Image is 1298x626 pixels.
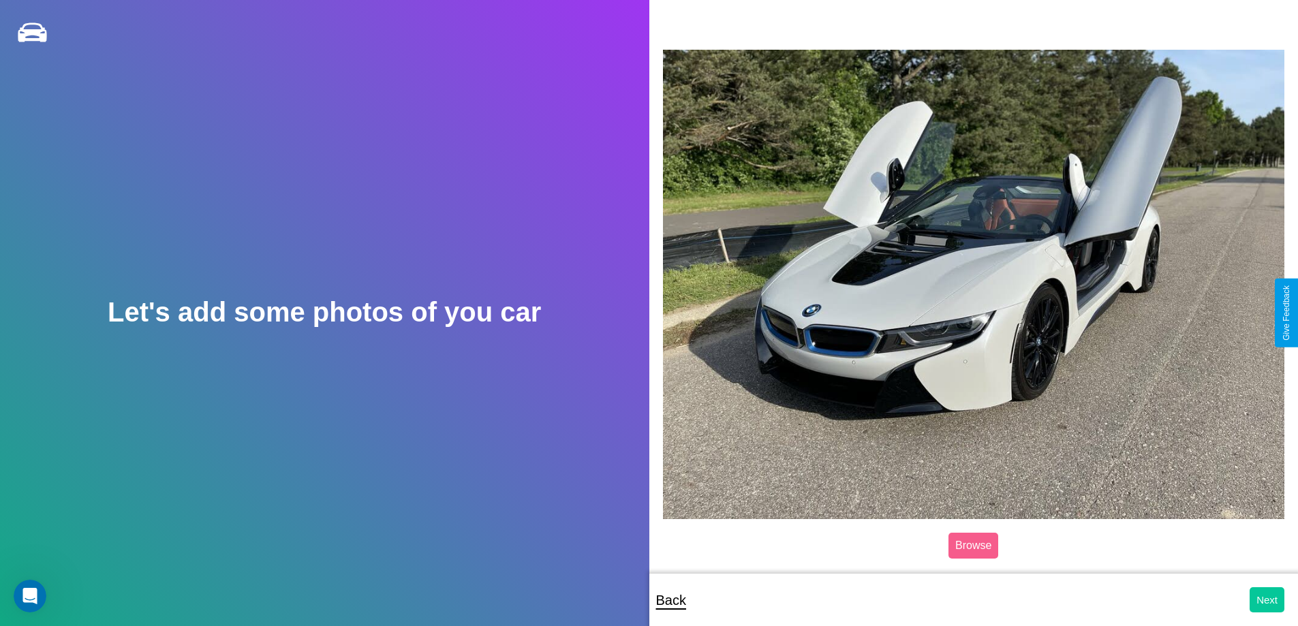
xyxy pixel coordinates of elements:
p: Back [656,588,686,612]
h2: Let's add some photos of you car [108,297,541,328]
label: Browse [948,533,998,559]
div: Give Feedback [1282,285,1291,341]
img: posted [663,50,1285,518]
button: Next [1250,587,1284,612]
iframe: Intercom live chat [14,580,46,612]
